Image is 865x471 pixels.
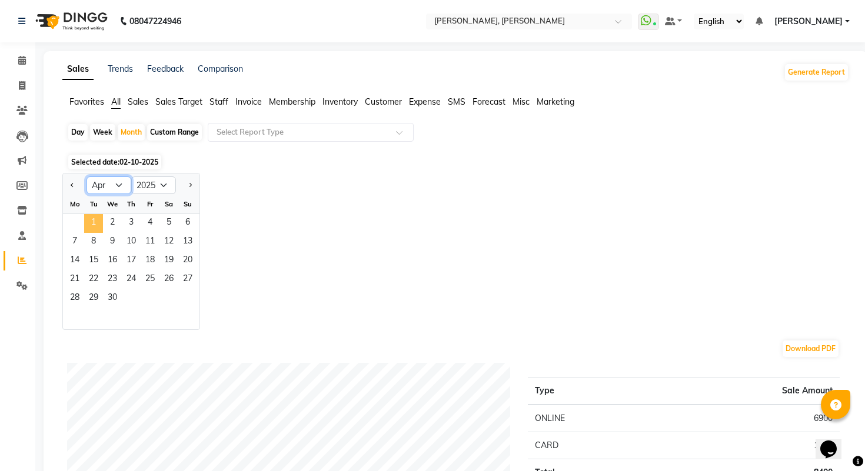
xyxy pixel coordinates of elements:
button: Generate Report [785,64,848,81]
div: Sunday, April 6, 2025 [178,214,197,233]
div: Fr [141,195,159,213]
span: 1 [84,214,103,233]
span: 23 [103,270,122,289]
select: Select month [86,176,131,194]
td: CARD [528,432,654,459]
b: 08047224946 [129,5,181,38]
span: Marketing [537,96,574,107]
div: Tuesday, April 1, 2025 [84,214,103,233]
span: Expense [409,96,441,107]
span: 27 [178,270,197,289]
div: Sunday, April 27, 2025 [178,270,197,289]
a: Feedback [147,64,184,74]
a: Comparison [198,64,243,74]
span: Selected date: [68,155,161,169]
span: 10 [122,233,141,252]
td: 6900 [654,405,840,432]
div: Mo [65,195,84,213]
div: Tu [84,195,103,213]
span: 15 [84,252,103,270]
iframe: chat widget [816,424,853,459]
div: Saturday, April 19, 2025 [159,252,178,270]
div: Sunday, April 13, 2025 [178,233,197,252]
span: 2 [103,214,122,233]
div: Thursday, April 17, 2025 [122,252,141,270]
div: Monday, April 28, 2025 [65,289,84,308]
span: 20 [178,252,197,270]
span: 17 [122,252,141,270]
div: Thursday, April 24, 2025 [122,270,141,289]
div: Sa [159,195,178,213]
span: Staff [209,96,228,107]
div: We [103,195,122,213]
button: Download PDF [783,340,839,357]
span: All [111,96,121,107]
div: Thursday, April 3, 2025 [122,214,141,233]
span: 13 [178,233,197,252]
span: 25 [141,270,159,289]
span: Customer [365,96,402,107]
span: 29 [84,289,103,308]
div: Saturday, April 12, 2025 [159,233,178,252]
div: Sunday, April 20, 2025 [178,252,197,270]
span: 9 [103,233,122,252]
span: 6 [178,214,197,233]
div: Wednesday, April 23, 2025 [103,270,122,289]
div: Saturday, April 26, 2025 [159,270,178,289]
div: Friday, April 4, 2025 [141,214,159,233]
div: Tuesday, April 29, 2025 [84,289,103,308]
span: 12 [159,233,178,252]
th: Type [528,378,654,405]
span: Membership [269,96,315,107]
span: Sales Target [155,96,202,107]
span: Forecast [473,96,505,107]
div: Custom Range [147,124,202,141]
span: 19 [159,252,178,270]
span: [PERSON_NAME] [774,15,843,28]
span: 14 [65,252,84,270]
div: Saturday, April 5, 2025 [159,214,178,233]
div: Friday, April 25, 2025 [141,270,159,289]
button: Next month [185,176,195,195]
span: 30 [103,289,122,308]
span: 18 [141,252,159,270]
a: Sales [62,59,94,80]
span: Invoice [235,96,262,107]
div: Friday, April 11, 2025 [141,233,159,252]
span: 11 [141,233,159,252]
div: Th [122,195,141,213]
div: Su [178,195,197,213]
div: Monday, April 14, 2025 [65,252,84,270]
div: Wednesday, April 30, 2025 [103,289,122,308]
div: Week [90,124,115,141]
span: 3 [122,214,141,233]
span: 21 [65,270,84,289]
span: 5 [159,214,178,233]
span: Sales [128,96,148,107]
div: Month [118,124,145,141]
span: 4 [141,214,159,233]
div: Day [68,124,88,141]
th: Sale Amount [654,378,840,405]
div: Thursday, April 10, 2025 [122,233,141,252]
span: SMS [448,96,465,107]
span: 7 [65,233,84,252]
span: 24 [122,270,141,289]
img: logo [30,5,111,38]
span: 22 [84,270,103,289]
span: Misc [513,96,530,107]
div: Monday, April 7, 2025 [65,233,84,252]
span: 28 [65,289,84,308]
div: Tuesday, April 22, 2025 [84,270,103,289]
div: Tuesday, April 15, 2025 [84,252,103,270]
span: Favorites [69,96,104,107]
div: Friday, April 18, 2025 [141,252,159,270]
select: Select year [131,176,176,194]
div: Tuesday, April 8, 2025 [84,233,103,252]
div: Wednesday, April 16, 2025 [103,252,122,270]
div: Monday, April 21, 2025 [65,270,84,289]
div: Wednesday, April 9, 2025 [103,233,122,252]
a: Trends [108,64,133,74]
span: 26 [159,270,178,289]
button: Previous month [68,176,77,195]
